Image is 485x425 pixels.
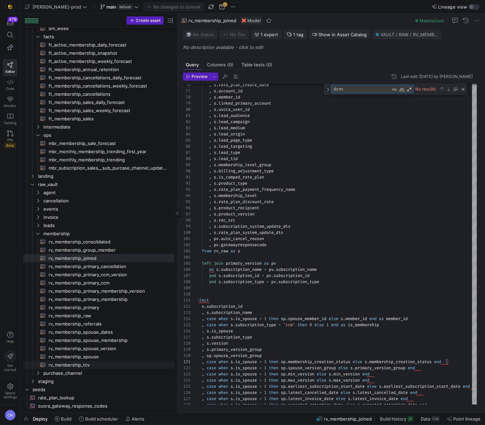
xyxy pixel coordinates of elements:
[183,192,191,199] div: 94
[183,156,191,162] div: 88
[219,113,250,118] span: lead_audience
[23,303,174,311] a: rv_membership_primary​​​​​​​​​​
[23,279,174,287] a: rv_membership_primary_ccm​​​​​​​​​​
[49,74,167,82] span: ft_membership_cancellations_daily_forecast​​​​​​​​​​
[439,87,445,92] div: Previous Match (⇧Enter)
[23,98,174,106] div: Press SPACE to select this row.
[23,90,174,98] div: Press SPACE to select this row.
[214,205,216,211] span: s
[183,205,191,211] div: 96
[3,348,17,374] button: Getstarted
[216,119,219,124] span: .
[127,16,163,25] button: Create asset
[99,2,141,11] button: maindefault
[406,86,413,93] div: Use Regular Expression (⌥⌘R)
[23,353,174,361] a: rv_membership_spouse​​​​​​​​​​
[23,238,174,246] div: Press SPACE to select this row.
[214,125,216,131] span: s
[43,197,173,205] span: cancellation
[49,238,167,246] span: rv_membership_consolidated​​​​​​​​​​
[23,246,174,254] a: rv_membership_group_member​​​​​​​​​​
[216,144,219,149] span: .
[23,65,174,74] div: Press SPACE to select this row.
[43,213,173,221] span: invoice
[372,30,441,39] button: VAULT / RAW / RV_MEMBERSHIP_JOINED
[3,110,17,128] a: Catalog
[216,137,219,143] span: .
[49,57,167,65] span: ft_active_membership_weekly_forecast​​​​​​​​​​
[23,254,174,262] a: rv_membership_joined​​​​​​​​​​
[220,30,249,39] button: No tierNo Tier
[23,311,174,320] a: rv_membership_raw​​​​​​​​​​
[3,380,17,402] a: Spacesettings
[452,85,459,93] div: Find in Selection (⌥⌘L)
[219,168,274,174] span: billing_adjustment_type
[214,162,216,168] span: s
[76,413,121,425] button: Build scheduler
[209,199,211,204] span: ,
[209,168,211,174] span: ,
[219,144,252,149] span: lead_targeting
[23,32,174,41] div: Press SPACE to select this row.
[214,94,216,100] span: s
[23,106,174,115] div: Press SPACE to select this row.
[49,25,167,32] span: dm_week​​​​​​​​​​
[398,86,405,93] div: Match Whole Word (⌥⌘W)
[49,271,167,279] span: rv_membership_primary_ccm_version​​​​​​​​​​
[219,211,254,217] span: product_version
[49,279,167,287] span: rv_membership_primary_ccm​​​​​​​​​​
[219,137,252,143] span: lead_page_type
[216,199,219,204] span: .
[49,246,167,254] span: rv_membership_group_member​​​​​​​​​​
[183,217,191,223] div: 98
[43,369,173,377] span: purchase_channel
[23,402,174,410] a: zuora_gateway_response_codes​​​​​​
[444,413,484,425] button: Point lineage
[219,217,235,223] span: rec_src
[49,328,167,336] span: rv_membership_spouse_dates​​​​​​​​​​
[38,402,167,410] span: zuora_gateway_response_codes​​​​​​
[209,94,211,100] span: ,
[227,63,233,67] span: (0)
[380,416,406,422] span: Build history
[216,125,219,131] span: .
[183,211,191,217] div: 97
[4,143,16,148] span: Beta
[23,229,174,238] div: Press SPACE to select this row.
[331,85,391,93] textarea: Find
[23,320,174,328] a: rv_membership_referrals​​​​​​​​​​
[23,41,174,49] a: ft_active_membership_daily_forecast​​​​​​​​​​
[183,88,191,94] div: 77
[192,74,208,79] span: Preview
[23,139,174,147] a: mbr_membership_sale_forecast​​​​​​​​​​
[43,205,173,213] span: events
[214,101,216,106] span: s
[266,63,272,67] span: (0)
[118,4,133,10] span: default
[183,72,210,81] button: Preview
[209,217,211,223] span: ,
[23,82,174,90] a: ft_membership_cancellations_weekly_forecast​​​​​​​​​​
[183,119,191,125] div: 82
[183,94,191,100] div: 78
[49,254,167,262] span: rv_membership_joined​​​​​​​​​​
[7,3,14,10] img: https://storage.googleapis.com/y42-prod-data-exchange/images/uAsz27BndGEK0hZWDFeOjoxA7jCwgK9jE472...
[23,394,174,402] a: rate_plan_lookup​​​​​​
[23,156,174,164] a: mbr_monthly_membership_trending​​​​​​​​​​
[219,199,274,204] span: rate_plan_discount_rate
[38,377,173,385] span: staging
[23,172,174,180] div: Press SPACE to select this row.
[418,413,443,425] button: Data11M
[438,4,467,10] span: Lineage view
[23,123,174,131] div: Press SPACE to select this row.
[49,345,167,353] span: rv_membership_spouse_version​​​​​​​​​​
[214,193,216,198] span: s
[49,312,167,320] span: rv_membership_raw​​​​​​​​​​
[242,18,246,23] img: undefined
[43,131,173,139] span: ops
[214,174,216,180] span: s
[61,416,71,422] span: Build
[216,217,219,223] span: .
[209,107,211,112] span: ,
[219,162,271,168] span: membership_level_group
